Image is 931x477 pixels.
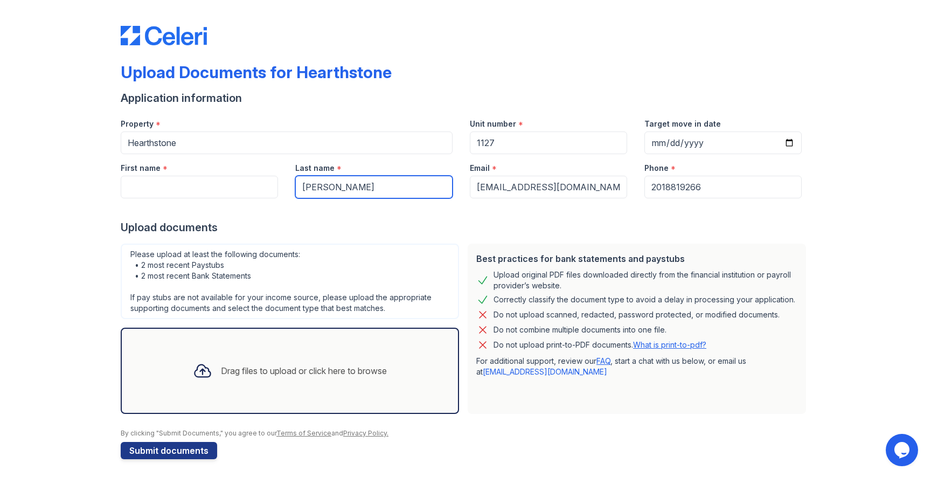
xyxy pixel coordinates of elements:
[121,91,810,106] div: Application information
[596,356,610,365] a: FAQ
[494,340,706,350] p: Do not upload print-to-PDF documents.
[221,364,387,377] div: Drag files to upload or click here to browse
[121,244,459,319] div: Please upload at least the following documents: • 2 most recent Paystubs • 2 most recent Bank Sta...
[476,252,797,265] div: Best practices for bank statements and paystubs
[121,429,810,438] div: By clicking "Submit Documents," you agree to our and
[470,119,516,129] label: Unit number
[121,163,161,174] label: First name
[121,63,392,82] div: Upload Documents for Hearthstone
[121,220,810,235] div: Upload documents
[121,119,154,129] label: Property
[476,356,797,377] p: For additional support, review our , start a chat with us below, or email us at
[494,269,797,291] div: Upload original PDF files downloaded directly from the financial institution or payroll provider’...
[343,429,388,437] a: Privacy Policy.
[644,119,721,129] label: Target move in date
[633,340,706,349] a: What is print-to-pdf?
[121,442,217,459] button: Submit documents
[483,367,607,376] a: [EMAIL_ADDRESS][DOMAIN_NAME]
[295,163,335,174] label: Last name
[276,429,331,437] a: Terms of Service
[886,434,920,466] iframe: chat widget
[494,308,780,321] div: Do not upload scanned, redacted, password protected, or modified documents.
[470,163,490,174] label: Email
[121,26,207,45] img: CE_Logo_Blue-a8612792a0a2168367f1c8372b55b34899dd931a85d93a1a3d3e32e68fde9ad4.png
[494,293,795,306] div: Correctly classify the document type to avoid a delay in processing your application.
[644,163,669,174] label: Phone
[494,323,666,336] div: Do not combine multiple documents into one file.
